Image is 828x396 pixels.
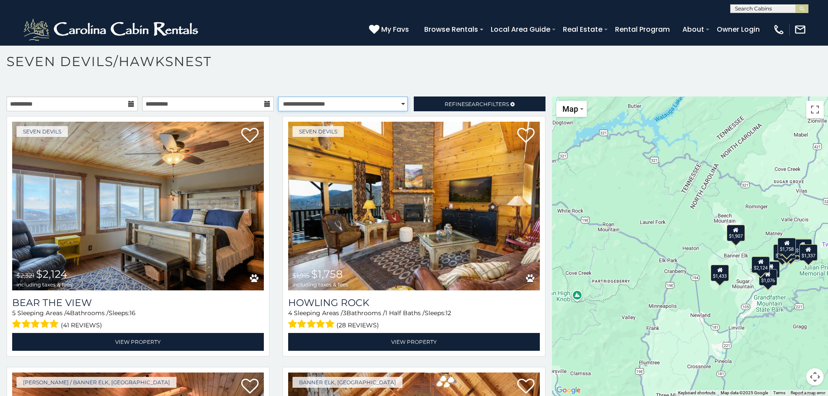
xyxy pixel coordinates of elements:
div: $1,907 [727,225,745,241]
span: Search [465,101,488,107]
div: $2,124 [752,256,770,273]
div: $1,758 [778,238,796,254]
span: 5 [12,309,16,317]
span: including taxes & fees [17,282,72,287]
a: Howling Rock [288,297,540,309]
a: Open this area in Google Maps (opens a new window) [554,385,583,396]
img: Google [554,385,583,396]
a: Howling Rock $1,915 $1,758 including taxes & fees [288,122,540,290]
button: Change map style [556,101,587,117]
span: Map [562,104,578,113]
span: 12 [446,309,451,317]
img: phone-regular-white.png [773,23,785,36]
span: 4 [66,309,70,317]
div: Sleeping Areas / Bathrooms / Sleeps: [12,309,264,331]
a: RefineSearchFilters [414,97,545,111]
span: 1 Half Baths / [385,309,425,317]
a: Add to favorites [241,127,259,145]
div: $1,235 [778,242,796,259]
div: $1,433 [711,265,729,281]
span: including taxes & fees [293,282,348,287]
span: $1,758 [311,268,343,280]
img: Howling Rock [288,122,540,290]
span: Map data ©2025 Google [721,390,768,395]
img: mail-regular-white.png [794,23,806,36]
button: Map camera controls [806,368,824,386]
a: Owner Login [712,22,764,37]
a: About [678,22,708,37]
a: View Property [12,333,264,351]
button: Keyboard shortcuts [678,390,715,396]
img: Bear The View [12,122,264,290]
span: 3 [343,309,346,317]
a: Rental Program [611,22,674,37]
a: Report a map error [791,390,825,395]
img: White-1-2.png [22,17,202,43]
span: 16 [130,309,136,317]
a: Local Area Guide [486,22,555,37]
a: Bear The View $2,321 $2,124 including taxes & fees [12,122,264,290]
a: Banner Elk, [GEOGRAPHIC_DATA] [293,377,402,388]
a: Seven Devils [17,126,68,137]
a: Browse Rentals [420,22,482,37]
a: Bear The View [12,297,264,309]
a: View Property [288,333,540,351]
span: Refine Filters [445,101,509,107]
span: $2,124 [36,268,67,280]
a: My Favs [369,24,411,35]
div: $1,119 [762,261,780,278]
a: Add to favorites [517,127,535,145]
span: 4 [288,309,292,317]
a: Real Estate [559,22,607,37]
span: (28 reviews) [336,319,379,331]
span: $1,915 [293,272,309,280]
span: $2,321 [17,272,34,280]
div: $1,239 [773,244,791,261]
div: $1,118 [793,239,811,255]
a: Terms [773,390,785,395]
div: Sleeping Areas / Bathrooms / Sleeps: [288,309,540,331]
a: Seven Devils [293,126,344,137]
a: [PERSON_NAME] / Banner Elk, [GEOGRAPHIC_DATA] [17,377,176,388]
div: $1,337 [799,244,818,260]
div: $1,076 [759,269,777,285]
button: Toggle fullscreen view [806,101,824,118]
span: (41 reviews) [61,319,102,331]
a: Add to favorites [241,378,259,396]
a: Add to favorites [517,378,535,396]
span: My Favs [381,24,409,35]
div: $1,058 [794,239,812,255]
